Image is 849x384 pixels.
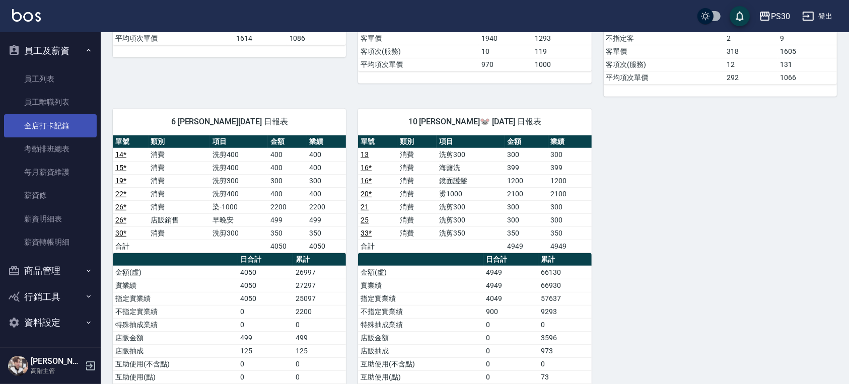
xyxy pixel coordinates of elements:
td: 66930 [538,279,591,292]
td: 洗剪300 [210,226,268,240]
td: 26997 [293,266,346,279]
a: 薪資條 [4,184,97,207]
td: 300 [307,174,346,187]
td: 499 [238,331,294,344]
td: 1200 [505,174,548,187]
td: 300 [505,213,548,226]
td: 合計 [358,240,397,253]
td: 0 [483,331,539,344]
td: 不指定實業績 [113,305,238,318]
td: 292 [724,71,777,84]
button: 行銷工具 [4,284,97,310]
th: 累計 [293,253,346,266]
td: 4949 [505,240,548,253]
td: 不指定客 [604,32,725,45]
td: 0 [538,357,591,370]
td: 店販金額 [113,331,238,344]
td: 店販抽成 [113,344,238,357]
td: 1614 [234,32,287,45]
table: a dense table [358,135,591,253]
th: 業績 [548,135,592,148]
td: 400 [268,161,307,174]
td: 1086 [287,32,346,45]
th: 項目 [437,135,505,148]
td: 互助使用(點) [358,370,483,383]
td: 染-1000 [210,200,268,213]
td: 0 [293,357,346,370]
td: 洗剪400 [210,161,268,174]
p: 高階主管 [31,366,82,375]
td: 973 [538,344,591,357]
td: 消費 [397,174,437,187]
td: 洗剪300 [210,174,268,187]
th: 類別 [397,135,437,148]
button: save [730,6,750,26]
td: 早晚安 [210,213,268,226]
span: 6 [PERSON_NAME][DATE] 日報表 [125,117,334,127]
a: 薪資明細表 [4,207,97,231]
td: 499 [268,213,307,226]
td: 4050 [268,240,307,253]
button: 登出 [798,7,837,26]
td: 4049 [483,292,539,305]
td: 9293 [538,305,591,318]
td: 350 [268,226,307,240]
td: 消費 [397,187,437,200]
td: 400 [307,161,346,174]
td: 消費 [397,200,437,213]
td: 金額(虛) [358,266,483,279]
th: 日合計 [483,253,539,266]
td: 2200 [293,305,346,318]
td: 1293 [532,32,592,45]
td: 平均項次單價 [358,58,479,71]
td: 0 [483,344,539,357]
td: 特殊抽成業績 [113,318,238,331]
td: 970 [479,58,532,71]
td: 互助使用(不含點) [113,357,238,370]
td: 350 [307,226,346,240]
td: 不指定實業績 [358,305,483,318]
td: 1000 [532,58,592,71]
td: 350 [505,226,548,240]
td: 400 [268,187,307,200]
td: 2 [724,32,777,45]
th: 類別 [149,135,210,148]
td: 399 [548,161,592,174]
a: 員工列表 [4,67,97,91]
th: 累計 [538,253,591,266]
td: 消費 [149,161,210,174]
button: 商品管理 [4,258,97,284]
td: 消費 [397,213,437,226]
td: 12 [724,58,777,71]
td: 0 [483,370,539,383]
td: 消費 [149,200,210,213]
td: 131 [777,58,837,71]
a: 每月薪資維護 [4,161,97,184]
td: 499 [307,213,346,226]
span: 10 [PERSON_NAME]🐭 [DATE] 日報表 [370,117,579,127]
td: 1940 [479,32,532,45]
td: 互助使用(點) [113,370,238,383]
td: 0 [238,357,294,370]
td: 2100 [548,187,592,200]
td: 350 [548,226,592,240]
td: 10 [479,45,532,58]
td: 900 [483,305,539,318]
td: 1200 [548,174,592,187]
td: 店販銷售 [149,213,210,226]
td: 400 [307,187,346,200]
td: 消費 [149,148,210,161]
td: 客單價 [358,32,479,45]
td: 0 [483,318,539,331]
td: 4050 [238,266,294,279]
td: 4050 [307,240,346,253]
th: 項目 [210,135,268,148]
td: 0 [293,318,346,331]
th: 單號 [113,135,149,148]
td: 互助使用(不含點) [358,357,483,370]
td: 4949 [548,240,592,253]
td: 119 [532,45,592,58]
button: 資料設定 [4,310,97,336]
td: 店販抽成 [358,344,483,357]
td: 1605 [777,45,837,58]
